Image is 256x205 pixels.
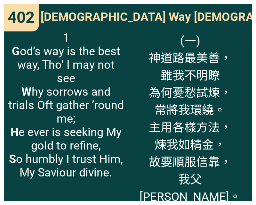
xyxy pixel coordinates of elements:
span: 1 od’s way is the best way, Tho’ I may not see hy sorrows and trials Oft gather ’round me; e ever... [8,31,124,179]
span: (一) 神道路最美善， 雖我不明瞭 為何憂愁試煉， 常將我環繞。 主用各樣方法， 煉我如精金， 故要順服信靠， 我父[PERSON_NAME]。 [132,31,248,204]
b: H [11,125,19,139]
span: 402 [8,8,35,27]
b: W [21,85,32,98]
b: G [12,45,20,58]
b: S [9,152,16,166]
